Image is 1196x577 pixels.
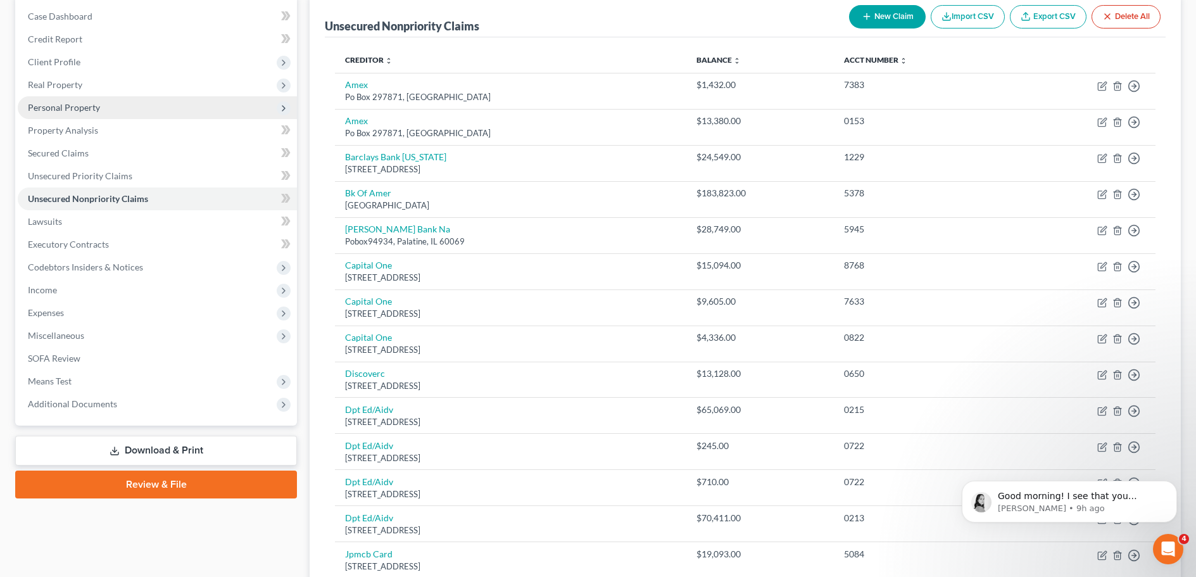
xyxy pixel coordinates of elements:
[844,548,1000,561] div: 5084
[844,187,1000,200] div: 5378
[345,380,676,392] div: [STREET_ADDRESS]
[696,512,824,524] div: $70,411.00
[28,56,80,67] span: Client Profile
[15,471,297,498] a: Review & File
[345,404,393,415] a: Dpt Ed/Aidv
[345,476,393,487] a: Dpt Ed/Aidv
[345,416,676,428] div: [STREET_ADDRESS]
[28,11,92,22] span: Case Dashboard
[345,91,676,103] div: Po Box 297871, [GEOGRAPHIC_DATA]
[345,115,368,126] a: Amex
[696,403,824,416] div: $65,069.00
[345,548,393,559] a: Jpmcb Card
[28,330,84,341] span: Miscellaneous
[28,398,117,409] span: Additional Documents
[18,119,297,142] a: Property Analysis
[28,307,64,318] span: Expenses
[696,223,824,236] div: $28,749.00
[345,236,676,248] div: Pobox94934, Palatine, IL 60069
[345,296,392,307] a: Capital One
[931,5,1005,29] button: Import CSV
[15,436,297,466] a: Download & Print
[28,216,62,227] span: Lawsuits
[18,233,297,256] a: Executory Contracts
[345,368,385,379] a: Discoverc
[345,200,676,212] div: [GEOGRAPHIC_DATA]
[844,223,1000,236] div: 5945
[345,260,392,270] a: Capital One
[1179,534,1189,544] span: 4
[28,284,57,295] span: Income
[345,452,676,464] div: [STREET_ADDRESS]
[844,476,1000,488] div: 0722
[345,440,393,451] a: Dpt Ed/Aidv
[28,239,109,250] span: Executory Contracts
[18,187,297,210] a: Unsecured Nonpriority Claims
[18,210,297,233] a: Lawsuits
[28,376,72,386] span: Means Test
[849,5,926,29] button: New Claim
[345,79,368,90] a: Amex
[696,440,824,452] div: $245.00
[1010,5,1086,29] a: Export CSV
[696,151,824,163] div: $24,549.00
[345,187,391,198] a: Bk Of Amer
[345,127,676,139] div: Po Box 297871, [GEOGRAPHIC_DATA]
[345,524,676,536] div: [STREET_ADDRESS]
[18,165,297,187] a: Unsecured Priority Claims
[18,5,297,28] a: Case Dashboard
[55,49,218,60] p: Message from Lindsey, sent 9h ago
[345,55,393,65] a: Creditor unfold_more
[28,170,132,181] span: Unsecured Priority Claims
[696,295,824,308] div: $9,605.00
[345,512,393,523] a: Dpt Ed/Aidv
[900,57,907,65] i: unfold_more
[696,115,824,127] div: $13,380.00
[844,512,1000,524] div: 0213
[345,272,676,284] div: [STREET_ADDRESS]
[345,561,676,573] div: [STREET_ADDRESS]
[345,308,676,320] div: [STREET_ADDRESS]
[696,548,824,561] div: $19,093.00
[696,55,741,65] a: Balance unfold_more
[18,347,297,370] a: SOFA Review
[345,332,392,343] a: Capital One
[385,57,393,65] i: unfold_more
[325,18,479,34] div: Unsecured Nonpriority Claims
[696,331,824,344] div: $4,336.00
[844,259,1000,272] div: 8768
[345,488,676,500] div: [STREET_ADDRESS]
[1153,534,1183,564] iframe: Intercom live chat
[345,224,450,234] a: [PERSON_NAME] Bank Na
[844,440,1000,452] div: 0722
[18,142,297,165] a: Secured Claims
[696,187,824,200] div: $183,823.00
[28,262,143,272] span: Codebtors Insiders & Notices
[345,344,676,356] div: [STREET_ADDRESS]
[696,79,824,91] div: $1,432.00
[345,163,676,175] div: [STREET_ADDRESS]
[696,259,824,272] div: $15,094.00
[28,34,82,44] span: Credit Report
[844,55,907,65] a: Acct Number unfold_more
[696,367,824,380] div: $13,128.00
[844,79,1000,91] div: 7383
[844,295,1000,308] div: 7633
[844,115,1000,127] div: 0153
[28,193,148,204] span: Unsecured Nonpriority Claims
[844,367,1000,380] div: 0650
[844,331,1000,344] div: 0822
[844,151,1000,163] div: 1229
[28,148,89,158] span: Secured Claims
[28,79,82,90] span: Real Property
[1092,5,1161,29] button: Delete All
[844,403,1000,416] div: 0215
[345,151,446,162] a: Barclays Bank [US_STATE]
[28,102,100,113] span: Personal Property
[28,353,80,364] span: SOFA Review
[28,125,98,136] span: Property Analysis
[55,37,211,98] span: Good morning! I see that you updated your payment information and got that report pulled. Please ...
[696,476,824,488] div: $710.00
